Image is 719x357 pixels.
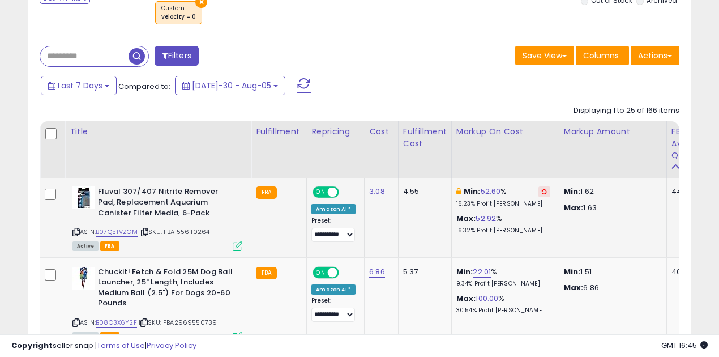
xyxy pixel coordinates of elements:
div: 4.55 [403,186,443,197]
a: Privacy Policy [147,340,196,351]
strong: Max: [564,282,584,293]
span: OFF [337,188,356,197]
button: [DATE]-30 - Aug-05 [175,76,285,95]
div: velocity = 0 [161,13,196,21]
p: 6.86 [564,283,658,293]
div: seller snap | | [11,341,196,351]
p: 1.51 [564,267,658,277]
strong: Min: [564,186,581,197]
div: 446 [671,186,704,197]
strong: Min: [564,266,581,277]
b: Min: [456,266,473,277]
p: 30.54% Profit [PERSON_NAME] [456,307,550,314]
span: Columns [583,50,619,61]
b: Chuckit! Fetch & Fold 25M Dog Ball Launcher, 25" Length, Includes Medium Ball (2.5") For Dogs 20-... [98,267,236,312]
div: Preset: [311,217,356,243]
div: % [456,267,550,288]
div: Preset: [311,297,356,322]
span: Last 7 Days [58,80,102,91]
a: 6.86 [369,266,385,278]
button: Actions [631,46,679,65]
b: Min: [464,186,481,197]
b: Max: [456,213,476,224]
div: % [456,214,550,235]
p: 16.32% Profit [PERSON_NAME] [456,227,550,235]
a: 100.00 [476,293,498,304]
span: OFF [337,267,356,277]
div: % [456,294,550,314]
b: Fluval 307/407 Nitrite Remover Pad, Replacement Aquarium Canister Filter Media, 6-Pack [98,186,236,221]
a: 3.08 [369,186,385,197]
button: Save View [515,46,574,65]
div: Amazon AI * [311,204,356,214]
div: % [456,186,550,207]
span: [DATE]-30 - Aug-05 [192,80,271,91]
span: ON [314,188,328,197]
div: ASIN: [72,186,242,249]
div: Title [70,126,246,138]
a: Terms of Use [97,340,145,351]
img: 418nsJE3ntL._SL40_.jpg [72,186,95,209]
span: Compared to: [118,81,170,92]
div: 406 [671,267,704,277]
div: Amazon AI * [311,284,356,295]
span: 2025-08-13 16:45 GMT [661,340,708,351]
a: 52.92 [476,213,496,224]
span: FBA [100,241,119,251]
a: 22.01 [473,266,491,278]
span: | SKU: FBA2969550739 [139,318,217,327]
b: Max: [456,293,476,304]
div: Fulfillment [256,126,302,138]
span: | SKU: FBA1556110264 [139,227,209,236]
a: B07Q5TVZCM [96,227,138,237]
div: Fulfillment Cost [403,126,447,150]
th: The percentage added to the cost of goods (COGS) that forms the calculator for Min & Max prices. [451,121,559,178]
p: 9.34% Profit [PERSON_NAME] [456,280,550,288]
button: Last 7 Days [41,76,117,95]
div: Repricing [311,126,359,138]
div: Markup Amount [564,126,662,138]
p: 1.62 [564,186,658,197]
button: Columns [576,46,629,65]
small: FBA [256,267,277,279]
div: Cost [369,126,393,138]
small: FBA [256,186,277,199]
a: 52.60 [481,186,501,197]
div: FBA Available Qty [671,126,708,161]
div: Markup on Cost [456,126,554,138]
div: Displaying 1 to 25 of 166 items [574,105,679,116]
span: All listings currently available for purchase on Amazon [72,241,99,251]
p: 16.23% Profit [PERSON_NAME] [456,200,550,208]
img: 41MJiFQpdRL._SL40_.jpg [72,267,95,290]
a: B08C3X6Y2F [96,318,137,328]
span: Custom: [161,4,196,21]
span: ON [314,267,328,277]
p: 1.63 [564,203,658,213]
strong: Copyright [11,340,53,351]
button: Filters [155,46,199,66]
div: 5.37 [403,267,443,277]
strong: Max: [564,202,584,213]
